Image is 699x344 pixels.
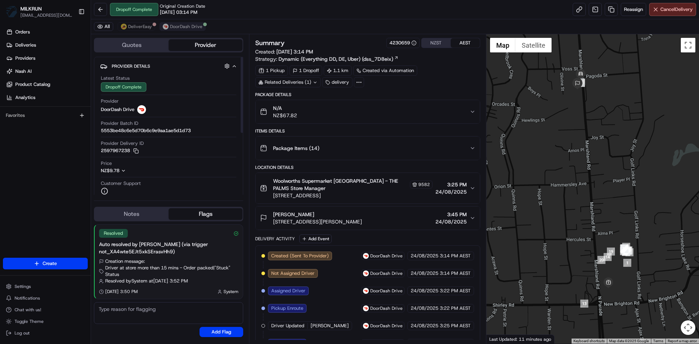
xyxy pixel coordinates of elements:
[607,248,615,256] div: 19
[273,104,297,112] span: N/A
[299,234,332,243] button: Add Event
[411,305,438,312] span: 24/08/2025
[101,180,141,187] span: Customer Support
[451,38,480,48] button: AEST
[653,339,663,343] a: Terms (opens in new tab)
[101,160,112,167] span: Price
[160,3,205,9] span: Original Creation Date
[3,258,88,269] button: Create
[370,305,403,311] span: DoorDash Drive
[271,288,305,294] span: Assigned Driver
[256,206,479,230] button: [PERSON_NAME][STREET_ADDRESS][PERSON_NAME]3:45 PM24/08/2025
[159,22,206,31] button: DoorDash Drive
[649,3,696,16] button: CancelDelivery
[440,288,471,294] span: 3:22 PM AEST
[95,39,169,51] button: Quotes
[311,323,349,329] span: [PERSON_NAME]
[621,245,629,253] div: 15
[324,66,352,76] div: 1.1 km
[370,253,403,259] span: DoorDash Drive
[440,253,471,259] span: 3:14 PM AEST
[101,106,134,113] span: DoorDash Drive
[435,211,467,218] span: 3:45 PM
[3,316,88,327] button: Toggle Theme
[105,289,138,294] span: [DATE] 3:50 PM
[256,173,479,203] button: Woolworths Supermarket [GEOGRAPHIC_DATA] - THE PALMS Store Manager9582[STREET_ADDRESS]3:25 PM24/0...
[668,339,697,343] a: Report a map error
[255,236,295,242] div: Delivery Activity
[271,253,329,259] span: Created (Sent To Provider)
[101,167,119,174] span: NZ$9.78
[255,66,288,76] div: 1 Pickup
[3,39,91,51] a: Deliveries
[622,243,630,251] div: 3
[3,92,91,103] a: Analytics
[486,335,554,344] div: Last Updated: 11 minutes ago
[363,323,369,329] img: doordash_logo_v2.png
[101,147,139,154] button: 2597967238
[660,6,693,13] span: Cancel Delivery
[363,253,369,259] img: doordash_logo_v2.png
[95,208,169,220] button: Notes
[488,334,512,344] a: Open this area in Google Maps (opens a new window)
[488,334,512,344] img: Google
[105,258,145,265] span: Creation message:
[273,177,408,192] span: Woolworths Supermarket [GEOGRAPHIC_DATA] - THE PALMS Store Manager
[6,6,17,17] img: MILKRUN
[624,246,632,254] div: 4
[118,22,155,31] button: DeliverEasy
[273,211,314,218] span: [PERSON_NAME]
[15,295,40,301] span: Notifications
[370,323,403,329] span: DoorDash Drive
[15,319,44,324] span: Toggle Theme
[440,305,471,312] span: 3:22 PM AEST
[363,305,369,311] img: doordash_logo_v2.png
[170,24,202,29] span: DoorDash Drive
[3,66,91,77] a: Nash AI
[273,112,297,119] span: NZ$67.82
[43,260,57,267] span: Create
[604,253,612,261] div: 14
[256,137,479,160] button: Package Items (14)
[15,330,29,336] span: Log out
[625,248,633,256] div: 7
[99,241,238,255] div: Auto resolved by [PERSON_NAME] (via trigger not_XA4wte5EJt5xkSErasvHh9)
[112,63,150,69] span: Provider Details
[370,288,403,294] span: DoorDash Drive
[435,188,467,195] span: 24/08/2025
[100,60,237,72] button: Provider Details
[105,265,238,278] span: Driver at store more than 15 mins - Order packed | "Stuck" Status
[3,110,88,121] div: Favorites
[623,259,631,267] div: 1
[169,208,242,220] button: Flags
[271,305,303,312] span: Pickup Enroute
[322,77,352,87] div: delivery
[255,48,313,55] span: Created:
[15,284,31,289] span: Settings
[597,256,605,264] div: 20
[15,55,35,62] span: Providers
[20,12,72,18] button: [EMAIL_ADDRESS][DOMAIN_NAME]
[15,42,36,48] span: Deliveries
[3,26,91,38] a: Orders
[363,270,369,276] img: doordash_logo_v2.png
[422,38,451,48] button: NZST
[370,270,403,276] span: DoorDash Drive
[160,9,197,16] span: [DATE] 03:14 PM
[580,300,588,308] div: 13
[411,288,438,294] span: 24/08/2025
[411,270,438,277] span: 24/08/2025
[353,66,417,76] a: Created via Automation
[255,165,480,170] div: Location Details
[681,320,695,335] button: Map camera controls
[255,128,480,134] div: Items Details
[255,55,399,63] div: Strategy:
[620,244,628,252] div: 18
[101,140,144,147] span: Provider Delivery ID
[279,55,393,63] span: Dynamic (Everything DD, DE, Uber) (dss_7D8eix)
[418,182,430,187] span: 9582
[276,48,313,55] span: [DATE] 3:14 PM
[3,328,88,338] button: Log out
[94,22,113,31] button: All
